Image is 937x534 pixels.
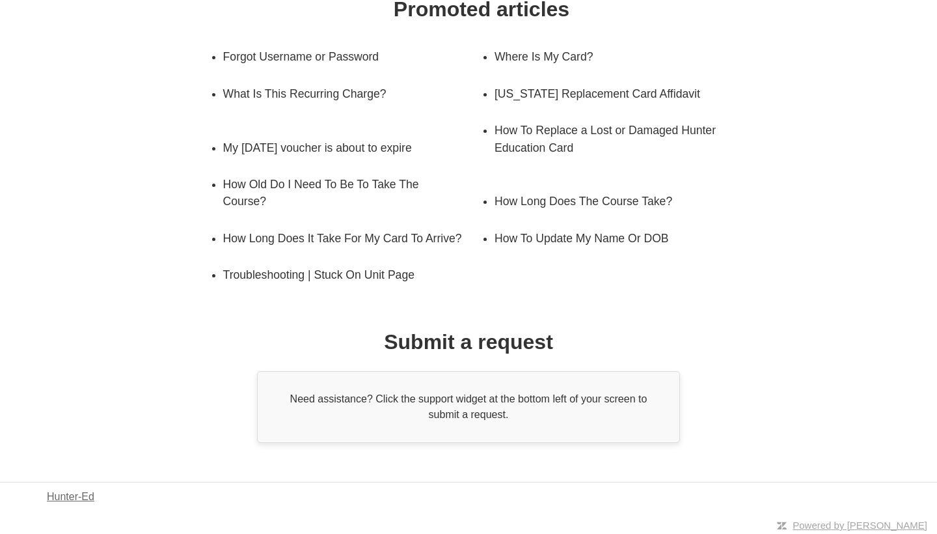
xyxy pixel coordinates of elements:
[384,326,553,358] h1: Submit a request
[793,520,927,531] a: Powered by [PERSON_NAME]
[257,371,680,443] div: Need assistance? Click the support widget at the bottom left of your screen to submit a request.
[495,112,753,166] a: How To Replace a Lost or Damaged Hunter Education Card
[223,38,462,75] a: Forgot Username or Password
[223,220,482,257] a: How Long Does It Take For My Card To Arrive?
[495,38,733,75] a: Where Is My Card?
[495,220,733,257] a: How To Update My Name Or DOB
[495,183,733,219] a: How Long Does The Course Take?
[223,76,482,112] a: What Is This Recurring Charge?
[223,257,462,293] a: Troubleshooting | Stuck On Unit Page
[47,489,94,505] a: Hunter-Ed
[223,166,462,220] a: How Old Do I Need To Be To Take The Course?
[223,130,462,166] a: My [DATE] voucher is about to expire
[495,76,733,112] a: [US_STATE] Replacement Card Affidavit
